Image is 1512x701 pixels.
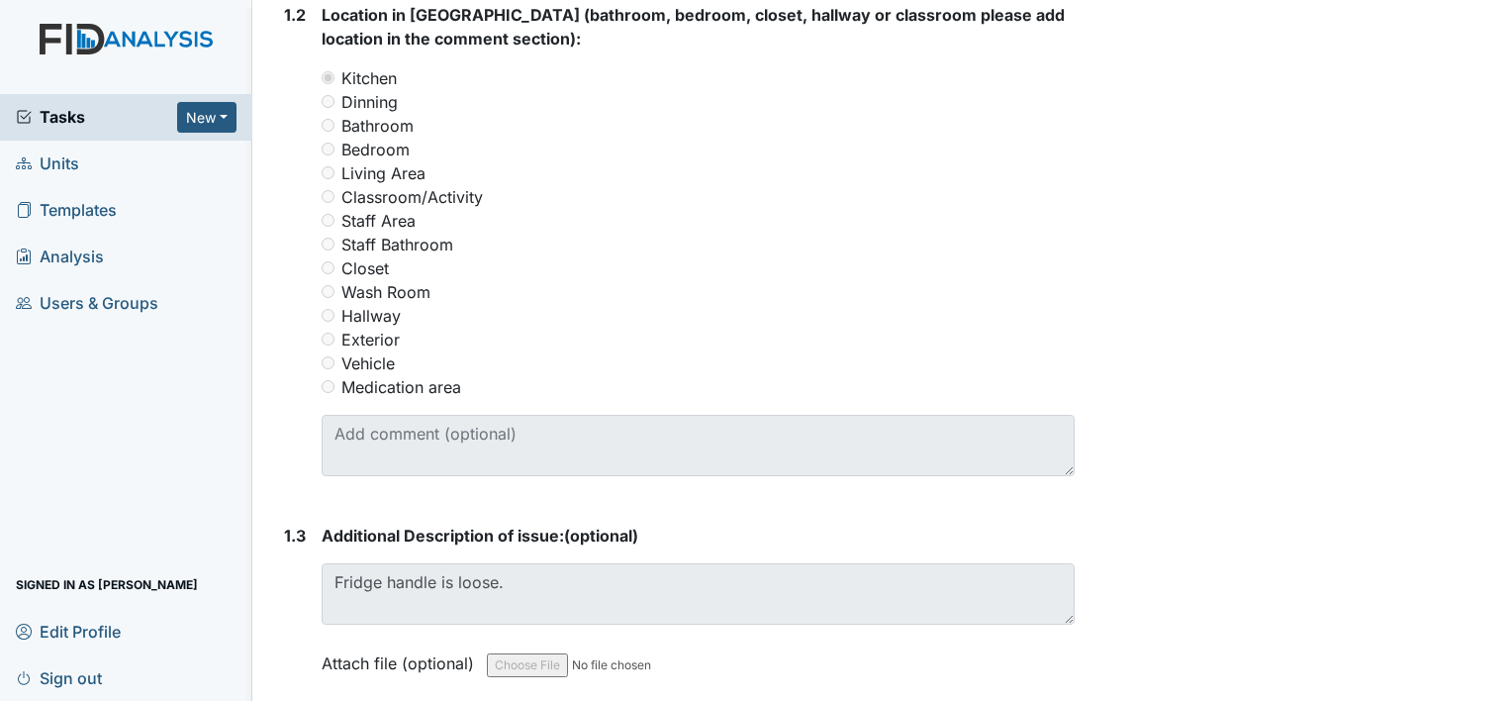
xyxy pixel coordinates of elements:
[322,261,334,274] input: Closet
[16,288,158,319] span: Users & Groups
[177,102,236,133] button: New
[322,356,334,369] input: Vehicle
[341,351,395,375] label: Vehicle
[322,95,334,108] input: Dinning
[16,149,79,179] span: Units
[322,526,564,546] span: Additional Description of issue:
[341,328,400,351] label: Exterior
[322,524,1075,548] strong: (optional)
[16,195,117,226] span: Templates
[16,105,177,129] a: Tasks
[322,190,334,203] input: Classroom/Activity
[341,233,453,256] label: Staff Bathroom
[322,563,1075,625] textarea: Fridge handle is loose.
[322,166,334,179] input: Living Area
[322,380,334,393] input: Medication area
[341,375,461,399] label: Medication area
[322,238,334,250] input: Staff Bathroom
[322,143,334,155] input: Bedroom
[322,333,334,346] input: Exterior
[322,309,334,322] input: Hallway
[284,524,306,548] label: 1.3
[322,119,334,132] input: Bathroom
[341,304,401,328] label: Hallway
[322,285,334,298] input: Wash Room
[341,161,425,185] label: Living Area
[341,185,483,209] label: Classroom/Activity
[322,5,1065,49] span: Location in [GEOGRAPHIC_DATA] (bathroom, bedroom, closet, hallway or classroom please add locatio...
[16,662,102,693] span: Sign out
[341,66,397,90] label: Kitchen
[341,114,414,138] label: Bathroom
[341,280,430,304] label: Wash Room
[341,256,389,280] label: Closet
[322,71,334,84] input: Kitchen
[341,90,398,114] label: Dinning
[341,138,410,161] label: Bedroom
[16,616,121,647] span: Edit Profile
[16,242,104,272] span: Analysis
[322,641,482,675] label: Attach file (optional)
[341,209,416,233] label: Staff Area
[16,569,198,600] span: Signed in as [PERSON_NAME]
[284,3,306,27] label: 1.2
[322,214,334,227] input: Staff Area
